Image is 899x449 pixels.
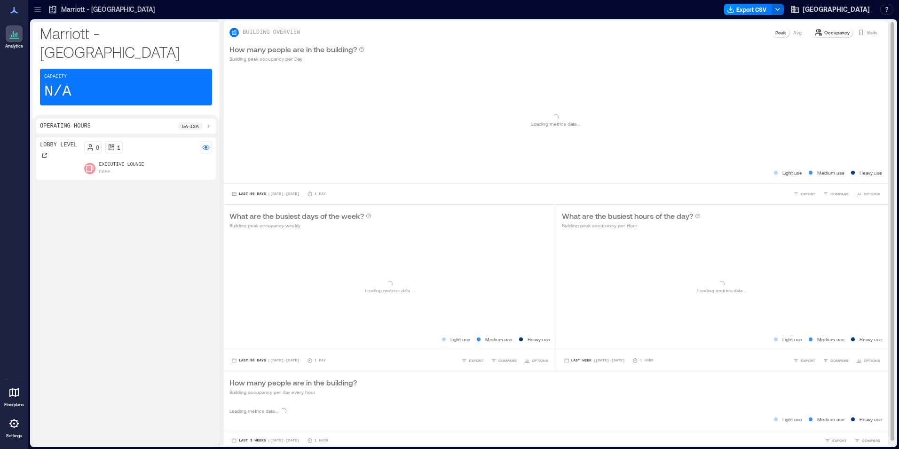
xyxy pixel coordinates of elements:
p: Heavy use [528,336,550,343]
p: Heavy use [860,169,882,176]
button: OPTIONS [854,189,882,199]
button: EXPORT [459,356,485,365]
span: EXPORT [801,358,815,363]
a: Floorplans [1,381,27,410]
p: Operating Hours [40,122,91,130]
p: Building peak occupancy per Day [229,55,364,63]
a: Settings [3,412,25,441]
p: 1 Hour [315,438,328,443]
p: Loading metrics data ... [229,407,279,415]
p: 1 [117,144,120,151]
p: Light use [782,336,802,343]
p: Marriott - [GEOGRAPHIC_DATA] [61,5,155,14]
p: Light use [782,169,802,176]
span: COMPARE [830,191,849,197]
p: Floorplans [4,402,24,408]
p: 1 Day [315,358,326,363]
button: Last 90 Days |[DATE]-[DATE] [229,356,301,365]
span: [GEOGRAPHIC_DATA] [803,5,870,14]
p: 5a - 12a [182,122,199,130]
button: Export CSV [724,4,772,15]
p: Occupancy [824,29,850,36]
span: OPTIONS [864,358,880,363]
span: EXPORT [801,191,815,197]
span: EXPORT [469,358,483,363]
button: [GEOGRAPHIC_DATA] [788,2,873,17]
p: Building occupancy per day every hour [229,388,357,396]
button: COMPARE [821,356,851,365]
button: Last 3 Weeks |[DATE]-[DATE] [229,436,301,445]
p: Cafe [99,168,110,176]
span: OPTIONS [532,358,548,363]
span: OPTIONS [864,191,880,197]
p: Medium use [817,336,844,343]
button: Last Week |[DATE]-[DATE] [562,356,627,365]
p: 1 Hour [640,358,654,363]
p: Visits [867,29,877,36]
p: Building peak occupancy per Hour [562,222,701,229]
p: Capacity [44,73,67,80]
p: Loading metrics data ... [531,120,581,128]
p: Building peak occupancy weekly [229,222,371,229]
span: EXPORT [832,438,847,443]
p: Avg [793,29,802,36]
p: Executive Lounge [99,161,144,168]
p: Loading metrics data ... [697,287,747,294]
p: How many people are in the building? [229,44,357,55]
button: OPTIONS [522,356,550,365]
p: What are the busiest hours of the day? [562,210,693,222]
p: Lobby Level [40,141,77,149]
p: 0 [96,144,99,151]
span: COMPARE [498,358,517,363]
button: EXPORT [791,189,817,199]
p: Loading metrics data ... [365,287,414,294]
button: OPTIONS [854,356,882,365]
p: Settings [6,433,22,439]
p: Medium use [817,169,844,176]
span: COMPARE [862,438,880,443]
p: Medium use [485,336,513,343]
a: Analytics [2,23,26,52]
p: What are the busiest days of the week? [229,210,364,222]
p: Light use [450,336,470,343]
p: BUILDING OVERVIEW [243,29,300,36]
p: Marriott - [GEOGRAPHIC_DATA] [40,24,212,61]
p: N/A [44,82,71,101]
p: How many people are in the building? [229,377,357,388]
p: Peak [775,29,786,36]
button: EXPORT [823,436,849,445]
button: EXPORT [791,356,817,365]
span: COMPARE [830,358,849,363]
p: Analytics [5,43,23,49]
p: Light use [782,416,802,423]
button: COMPARE [821,189,851,199]
button: Last 90 Days |[DATE]-[DATE] [229,189,301,199]
p: Heavy use [860,416,882,423]
p: 1 Day [315,191,326,197]
p: Medium use [817,416,844,423]
button: COMPARE [489,356,519,365]
button: COMPARE [852,436,882,445]
p: Heavy use [860,336,882,343]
